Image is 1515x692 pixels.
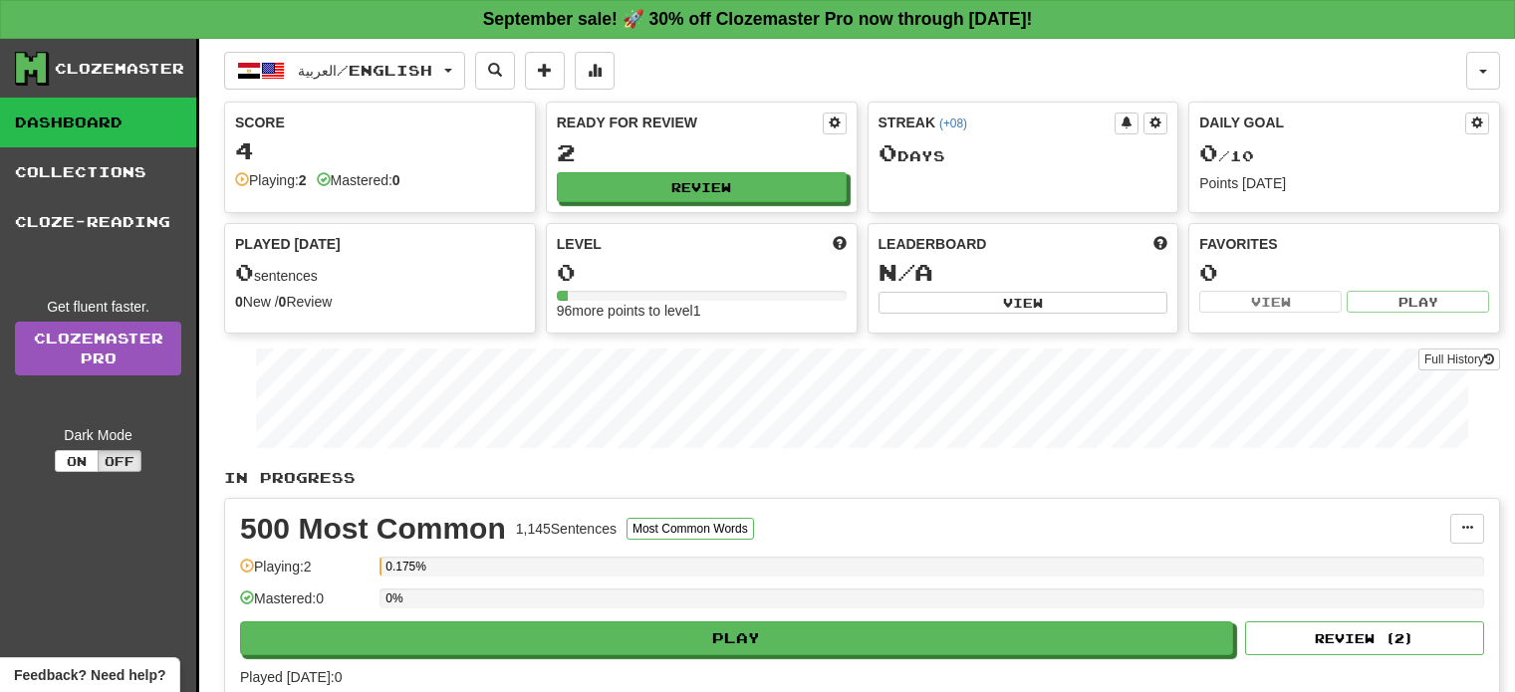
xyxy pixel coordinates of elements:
[1199,234,1489,254] div: Favorites
[98,450,141,472] button: Off
[1199,138,1218,166] span: 0
[1199,260,1489,285] div: 0
[224,52,465,90] button: العربية/English
[235,258,254,286] span: 0
[224,468,1500,488] p: In Progress
[627,518,754,540] button: Most Common Words
[55,59,184,79] div: Clozemaster
[1199,147,1254,164] span: / 10
[235,292,525,312] div: New / Review
[879,138,897,166] span: 0
[15,425,181,445] div: Dark Mode
[557,260,847,285] div: 0
[557,172,847,202] button: Review
[939,116,967,130] a: (+08)
[299,172,307,188] strong: 2
[475,52,515,90] button: Search sentences
[235,138,525,163] div: 4
[235,170,307,190] div: Playing:
[557,301,847,321] div: 96 more points to level 1
[55,450,99,472] button: On
[483,9,1033,29] strong: September sale! 🚀 30% off Clozemaster Pro now through [DATE]!
[557,140,847,165] div: 2
[235,260,525,286] div: sentences
[240,669,342,685] span: Played [DATE]: 0
[15,322,181,375] a: ClozemasterPro
[298,62,432,79] span: العربية / English
[1199,173,1489,193] div: Points [DATE]
[879,234,987,254] span: Leaderboard
[240,588,370,621] div: Mastered: 0
[879,113,1116,132] div: Streak
[317,170,400,190] div: Mastered:
[392,172,400,188] strong: 0
[1245,621,1484,655] button: Review (2)
[879,292,1168,314] button: View
[1418,348,1500,370] button: Full History
[235,234,341,254] span: Played [DATE]
[516,519,617,539] div: 1,145 Sentences
[833,234,847,254] span: Score more points to level up
[879,258,933,286] span: N/A
[525,52,565,90] button: Add sentence to collection
[240,557,370,589] div: Playing: 2
[1199,113,1465,134] div: Daily Goal
[240,621,1233,655] button: Play
[235,294,243,310] strong: 0
[557,113,823,132] div: Ready for Review
[1153,234,1167,254] span: This week in points, UTC
[240,514,506,544] div: 500 Most Common
[14,665,165,685] span: Open feedback widget
[1347,291,1489,313] button: Play
[575,52,615,90] button: More stats
[279,294,287,310] strong: 0
[15,297,181,317] div: Get fluent faster.
[1199,291,1342,313] button: View
[557,234,602,254] span: Level
[879,140,1168,166] div: Day s
[235,113,525,132] div: Score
